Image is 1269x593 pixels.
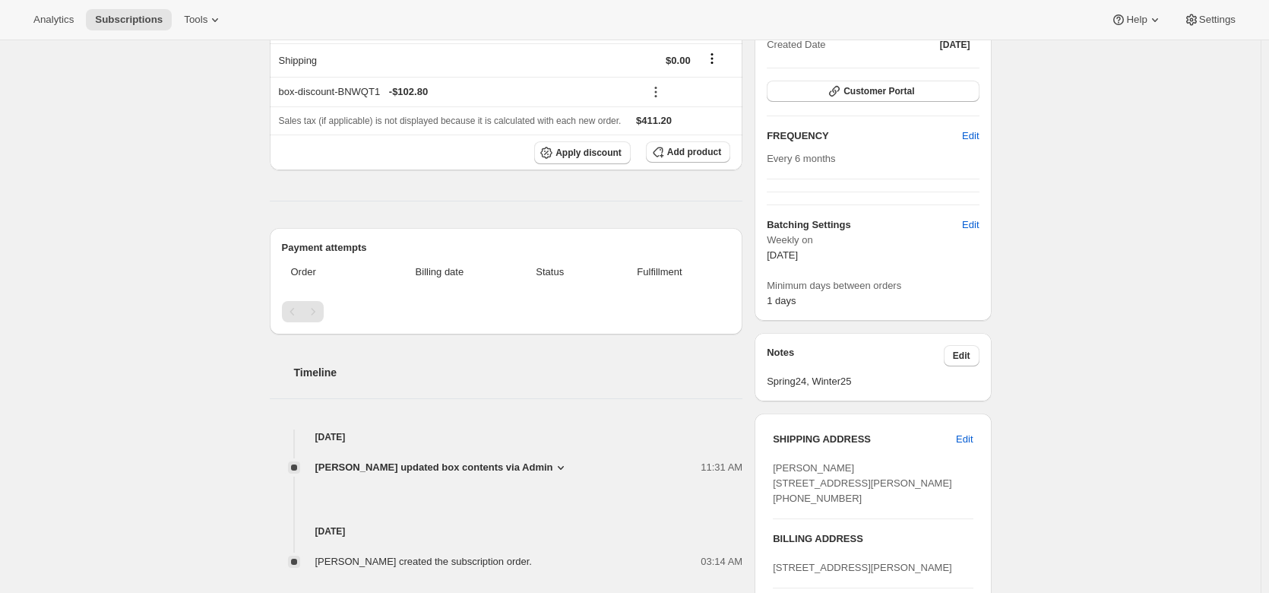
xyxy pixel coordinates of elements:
span: Apply discount [555,147,622,159]
span: [STREET_ADDRESS][PERSON_NAME] [773,562,952,573]
h2: Timeline [294,365,743,380]
span: Fulfillment [598,265,721,280]
button: Edit [953,213,988,237]
span: Settings [1199,14,1236,26]
button: [PERSON_NAME] updated box contents via Admin [315,460,568,475]
h3: BILLING ADDRESS [773,531,973,547]
span: [PERSON_NAME] [STREET_ADDRESS][PERSON_NAME] [PHONE_NUMBER] [773,462,952,504]
span: Customer Portal [843,85,914,97]
th: Order [282,255,373,289]
span: [DATE] [767,249,798,261]
span: - $102.80 [389,84,428,100]
span: 11:31 AM [701,460,742,475]
span: [PERSON_NAME] created the subscription order. [315,556,532,567]
span: $0.00 [666,55,691,66]
button: Tools [175,9,232,30]
button: Edit [947,427,982,452]
button: Edit [944,345,979,366]
span: Status [511,265,589,280]
span: $411.20 [636,115,672,126]
span: Add product [667,146,721,158]
button: [DATE] [931,34,979,55]
th: Shipping [270,43,494,77]
button: Apply discount [534,141,631,164]
h3: SHIPPING ADDRESS [773,432,956,447]
h6: Batching Settings [767,217,962,233]
button: Help [1102,9,1171,30]
span: Tools [184,14,207,26]
span: Billing date [377,265,502,280]
button: Analytics [24,9,83,30]
button: Shipping actions [700,50,724,67]
h4: [DATE] [270,430,743,445]
span: Every 6 months [767,153,835,164]
span: Edit [956,432,973,447]
span: 1 days [767,295,796,306]
h2: Payment attempts [282,240,731,255]
button: Edit [953,124,988,148]
span: Edit [962,128,979,144]
button: Customer Portal [767,81,979,102]
span: Edit [953,350,970,362]
h4: [DATE] [270,524,743,539]
span: Analytics [33,14,74,26]
span: [DATE] [940,39,970,51]
span: Sales tax (if applicable) is not displayed because it is calculated with each new order. [279,116,622,126]
button: Subscriptions [86,9,172,30]
button: Settings [1175,9,1245,30]
span: [PERSON_NAME] updated box contents via Admin [315,460,553,475]
span: Minimum days between orders [767,278,979,293]
button: Add product [646,141,730,163]
span: Help [1126,14,1147,26]
span: Weekly on [767,233,979,248]
div: box-discount-BNWQT1 [279,84,634,100]
span: Created Date [767,37,825,52]
nav: Pagination [282,301,731,322]
span: Edit [962,217,979,233]
span: Subscriptions [95,14,163,26]
h3: Notes [767,345,944,366]
h2: FREQUENCY [767,128,962,144]
span: 03:14 AM [701,554,742,569]
span: Spring24, Winter25 [767,374,979,389]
